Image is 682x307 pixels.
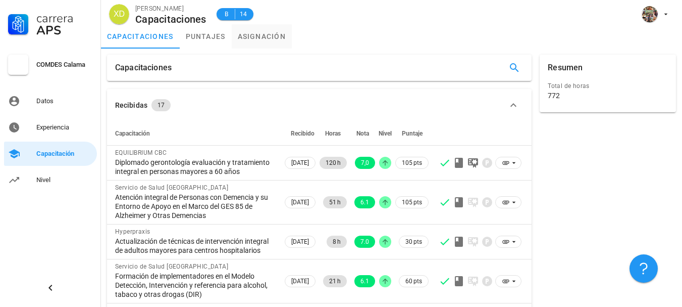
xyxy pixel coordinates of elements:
[548,81,668,91] div: Total de horas
[360,236,369,248] span: 7.0
[349,121,377,146] th: Nota
[4,89,97,113] a: Datos
[548,55,583,81] div: Resumen
[548,91,560,100] div: 772
[239,9,247,19] span: 14
[291,276,309,287] span: [DATE]
[36,123,93,131] div: Experiencia
[4,115,97,140] a: Experiencia
[36,12,93,24] div: Carrera
[360,275,369,287] span: 6.1
[115,237,275,255] div: Actualización de técnicas de intervención integral de adultos mayores para centros hospitalarios
[329,196,341,208] span: 51 h
[36,97,93,105] div: Datos
[360,196,369,208] span: 6.1
[318,121,349,146] th: Horas
[107,121,283,146] th: Capacitación
[402,130,423,137] span: Puntaje
[291,236,309,247] span: [DATE]
[393,121,431,146] th: Puntaje
[115,149,167,156] span: EQUILIBRIUM CBC
[107,89,532,121] button: Recibidas 17
[291,130,314,137] span: Recibido
[135,14,206,25] div: Capacitaciones
[4,168,97,192] a: Nivel
[356,130,369,137] span: Nota
[115,228,150,235] span: Hyperpraxis
[115,55,172,81] div: Capacitaciones
[36,24,93,36] div: APS
[329,275,341,287] span: 21 h
[326,157,341,169] span: 120 h
[642,6,658,22] div: avatar
[114,4,125,24] span: XD
[115,100,147,111] div: Recibidas
[232,24,292,49] a: asignación
[101,24,180,49] a: capacitaciones
[36,61,93,69] div: COMDES Calama
[405,276,422,286] span: 60 pts
[135,4,206,14] div: [PERSON_NAME]
[115,184,228,191] span: Servicio de Salud [GEOGRAPHIC_DATA]
[405,237,422,247] span: 30 pts
[36,176,93,184] div: Nivel
[379,130,392,137] span: Nivel
[291,197,309,208] span: [DATE]
[402,197,422,207] span: 105 pts
[291,157,309,168] span: [DATE]
[115,263,228,270] span: Servicio de Salud [GEOGRAPHIC_DATA]
[325,130,341,137] span: Horas
[333,236,341,248] span: 8 h
[115,193,275,220] div: Atención integral de Personas con Demencia y su Entorno de Apoyo en el Marco del GES 85 de Alzhei...
[109,4,129,24] div: avatar
[361,157,369,169] span: 7,0
[158,99,165,111] span: 17
[36,150,93,158] div: Capacitación
[115,130,150,137] span: Capacitación
[283,121,318,146] th: Recibido
[402,158,422,168] span: 105 pts
[4,142,97,166] a: Capacitación
[180,24,232,49] a: puntajes
[115,158,275,176] div: Diplomado gerontología evaluación y tratamiento integral en personas mayores a 60 años
[115,272,275,299] div: Formación de implementadores en el Modelo Detección, Intervención y referencia para alcohol, taba...
[223,9,231,19] span: B
[377,121,393,146] th: Nivel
